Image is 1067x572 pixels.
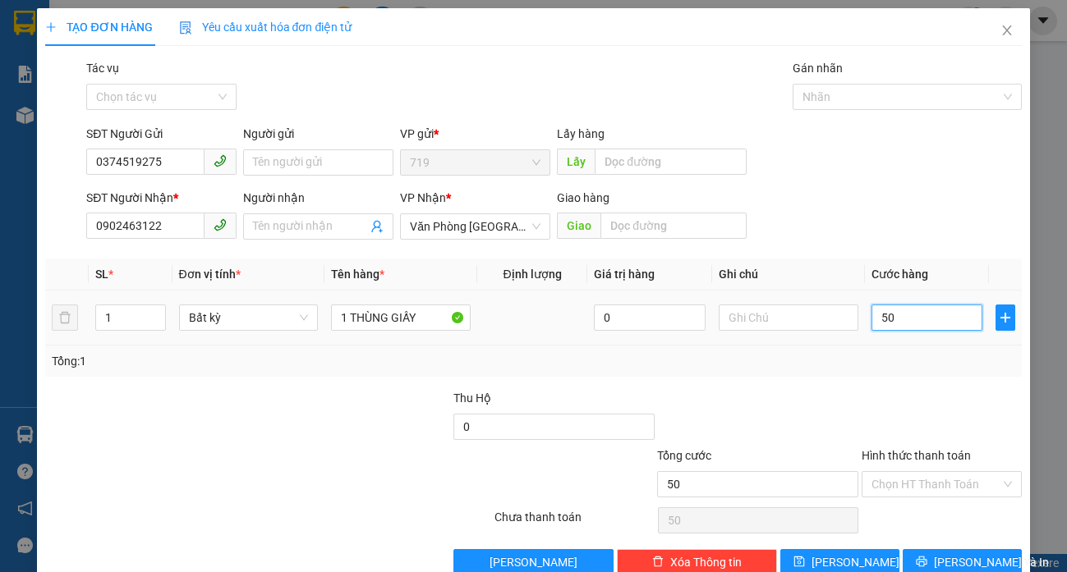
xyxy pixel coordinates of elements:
[712,259,864,291] th: Ghi chú
[140,85,164,103] span: DĐ:
[86,189,237,207] div: SĐT Người Nhận
[331,304,470,331] input: VD: Bàn, Ghế
[140,14,255,53] div: DỌC ĐƯỜNG
[331,268,384,281] span: Tên hàng
[214,154,227,167] span: phone
[862,449,971,462] label: Hình thức thanh toán
[793,62,843,75] label: Gán nhãn
[52,352,413,370] div: Tổng: 1
[52,304,78,331] button: delete
[189,305,308,330] span: Bất kỳ
[86,125,237,143] div: SĐT Người Gửi
[793,556,805,569] span: save
[14,14,129,34] div: 719
[400,125,550,143] div: VP gửi
[95,268,108,281] span: SL
[14,34,129,57] div: 0986440726
[812,553,899,571] span: [PERSON_NAME]
[657,449,711,462] span: Tổng cước
[996,304,1014,331] button: plus
[719,304,858,331] input: Ghi Chú
[872,268,928,281] span: Cước hàng
[916,556,927,569] span: printer
[179,268,241,281] span: Đơn vị tính
[594,268,655,281] span: Giá trị hàng
[179,21,352,34] span: Yêu cầu xuất hóa đơn điện tử
[984,8,1030,54] button: Close
[14,16,39,33] span: Gửi:
[140,53,255,76] div: 0353248717
[557,213,600,239] span: Giao
[140,16,180,33] span: Nhận:
[410,214,540,239] span: Văn Phòng Tân Phú
[490,553,577,571] span: [PERSON_NAME]
[400,191,446,204] span: VP Nhận
[493,508,656,537] div: Chưa thanh toán
[179,21,192,34] img: icon
[243,189,393,207] div: Người nhận
[934,553,1049,571] span: [PERSON_NAME] và In
[996,311,1014,324] span: plus
[595,149,747,175] input: Dọc đường
[45,21,152,34] span: TẠO ĐƠN HÀNG
[594,304,706,331] input: 0
[45,21,57,33] span: plus
[243,125,393,143] div: Người gửi
[652,556,664,569] span: delete
[557,191,609,204] span: Giao hàng
[503,268,561,281] span: Định lượng
[557,149,595,175] span: Lấy
[453,391,491,405] span: Thu Hộ
[140,76,238,134] span: NHƠN TRẠCH
[600,213,747,239] input: Dọc đường
[670,553,742,571] span: Xóa Thông tin
[557,127,605,140] span: Lấy hàng
[1000,24,1014,37] span: close
[410,150,540,175] span: 719
[370,220,384,233] span: user-add
[86,62,119,75] label: Tác vụ
[214,218,227,231] span: phone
